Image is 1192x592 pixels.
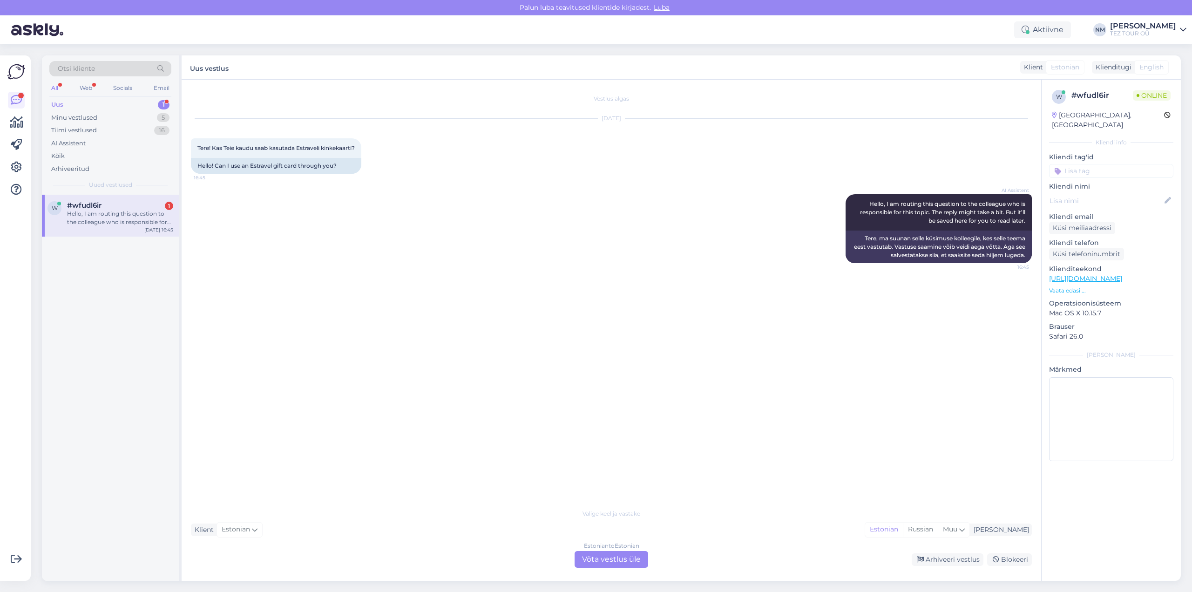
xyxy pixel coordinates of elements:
[1049,222,1115,234] div: Küsi meiliaadressi
[7,63,25,81] img: Askly Logo
[1110,30,1176,37] div: TEZ TOUR OÜ
[1133,90,1171,101] span: Online
[987,553,1032,566] div: Blokeeri
[970,525,1029,535] div: [PERSON_NAME]
[51,113,97,122] div: Minu vestlused
[51,151,65,161] div: Kõik
[903,523,938,537] div: Russian
[1049,264,1173,274] p: Klienditeekond
[1071,90,1133,101] div: # wfudl6ir
[1051,62,1079,72] span: Estonian
[1052,110,1164,130] div: [GEOGRAPHIC_DATA], [GEOGRAPHIC_DATA]
[89,181,132,189] span: Uued vestlused
[152,82,171,94] div: Email
[1049,164,1173,178] input: Lisa tag
[1056,93,1062,100] span: w
[1093,23,1106,36] div: NM
[158,100,169,109] div: 1
[144,226,173,233] div: [DATE] 16:45
[222,524,250,535] span: Estonian
[1049,299,1173,308] p: Operatsioonisüsteem
[860,200,1027,224] span: Hello, I am routing this question to the colleague who is responsible for this topic. The reply m...
[194,174,229,181] span: 16:45
[575,551,648,568] div: Võta vestlus üle
[191,525,214,535] div: Klient
[1049,308,1173,318] p: Mac OS X 10.15.7
[190,61,229,74] label: Uus vestlus
[865,523,903,537] div: Estonian
[1092,62,1131,72] div: Klienditugi
[846,231,1032,263] div: Tere, ma suunan selle küsimuse kolleegile, kes selle teema eest vastutab. Vastuse saamine võib ve...
[1020,62,1043,72] div: Klient
[111,82,134,94] div: Socials
[191,95,1032,103] div: Vestlus algas
[912,553,983,566] div: Arhiveeri vestlus
[52,204,58,211] span: w
[1049,286,1173,295] p: Vaata edasi ...
[1049,351,1173,359] div: [PERSON_NAME]
[49,82,60,94] div: All
[51,164,89,174] div: Arhiveeritud
[1139,62,1164,72] span: English
[994,264,1029,271] span: 16:45
[1049,274,1122,283] a: [URL][DOMAIN_NAME]
[51,139,86,148] div: AI Assistent
[1049,322,1173,332] p: Brauser
[78,82,94,94] div: Web
[651,3,672,12] span: Luba
[51,100,63,109] div: Uus
[1049,248,1124,260] div: Küsi telefoninumbrit
[191,158,361,174] div: Hello! Can I use an Estravel gift card through you?
[1050,196,1163,206] input: Lisa nimi
[1049,138,1173,147] div: Kliendi info
[51,126,97,135] div: Tiimi vestlused
[1049,238,1173,248] p: Kliendi telefon
[1014,21,1071,38] div: Aktiivne
[1049,182,1173,191] p: Kliendi nimi
[1049,212,1173,222] p: Kliendi email
[67,210,173,226] div: Hello, I am routing this question to the colleague who is responsible for this topic. The reply m...
[58,64,95,74] span: Otsi kliente
[1049,332,1173,341] p: Safari 26.0
[191,114,1032,122] div: [DATE]
[584,542,639,550] div: Estonian to Estonian
[191,510,1032,518] div: Valige keel ja vastake
[994,187,1029,194] span: AI Assistent
[165,202,173,210] div: 1
[1049,152,1173,162] p: Kliendi tag'id
[197,144,355,151] span: Tere! Kas Teie kaudu saab kasutada Estraveli kinkekaarti?
[1049,365,1173,374] p: Märkmed
[943,525,957,533] span: Muu
[157,113,169,122] div: 5
[67,201,102,210] span: #wfudl6ir
[1110,22,1186,37] a: [PERSON_NAME]TEZ TOUR OÜ
[1110,22,1176,30] div: [PERSON_NAME]
[154,126,169,135] div: 16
